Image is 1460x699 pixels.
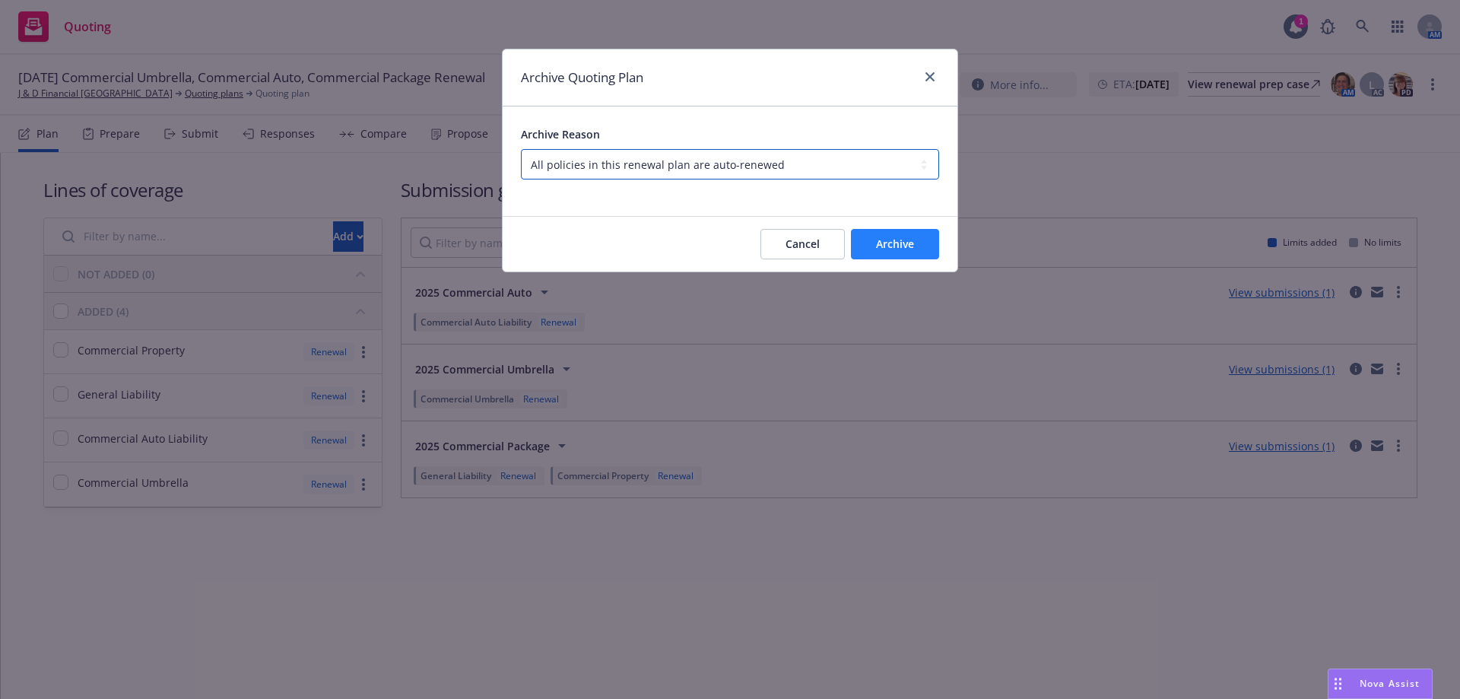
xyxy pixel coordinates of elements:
[760,229,845,259] button: Cancel
[1328,669,1347,698] div: Drag to move
[521,127,600,141] span: Archive Reason
[876,237,914,251] span: Archive
[1328,669,1433,699] button: Nova Assist
[1360,677,1420,690] span: Nova Assist
[786,237,820,251] span: Cancel
[521,68,643,87] h1: Archive Quoting Plan
[851,229,939,259] button: Archive
[921,68,939,86] a: close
